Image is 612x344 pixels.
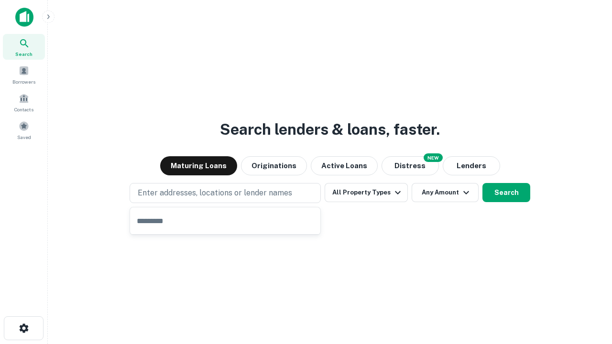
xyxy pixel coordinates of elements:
button: Any Amount [412,183,479,202]
a: Search [3,34,45,60]
span: Borrowers [12,78,35,86]
button: Search distressed loans with lien and other non-mortgage details. [382,156,439,175]
button: All Property Types [325,183,408,202]
span: Search [15,50,33,58]
div: NEW [424,153,443,162]
button: Maturing Loans [160,156,237,175]
a: Borrowers [3,62,45,87]
button: Active Loans [311,156,378,175]
span: Contacts [14,106,33,113]
img: capitalize-icon.png [15,8,33,27]
p: Enter addresses, locations or lender names [138,187,292,199]
button: Search [482,183,530,202]
button: Lenders [443,156,500,175]
iframe: Chat Widget [564,268,612,313]
button: Originations [241,156,307,175]
a: Saved [3,117,45,143]
button: Enter addresses, locations or lender names [130,183,321,203]
a: Contacts [3,89,45,115]
span: Saved [17,133,31,141]
h3: Search lenders & loans, faster. [220,118,440,141]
